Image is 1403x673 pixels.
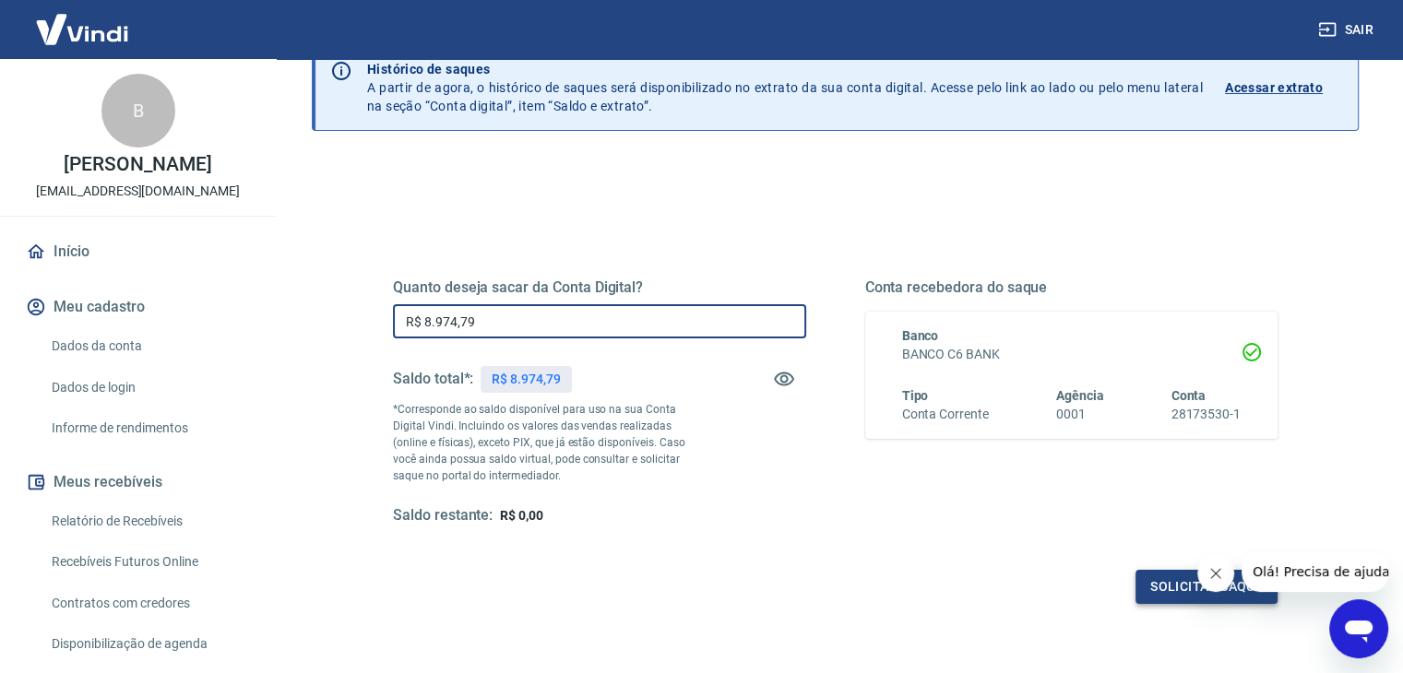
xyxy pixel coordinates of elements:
[865,278,1278,297] h5: Conta recebedora do saque
[902,388,929,403] span: Tipo
[22,462,254,502] button: Meus recebíveis
[393,370,473,388] h5: Saldo total*:
[22,287,254,327] button: Meu cadastro
[101,74,175,148] div: B
[1135,570,1278,604] button: Solicitar saque
[44,409,254,447] a: Informe de rendimentos
[1225,78,1323,97] p: Acessar extrato
[1314,13,1381,47] button: Sair
[902,405,989,424] h6: Conta Corrente
[367,60,1203,115] p: A partir de agora, o histórico de saques será disponibilizado no extrato da sua conta digital. Ac...
[500,508,543,523] span: R$ 0,00
[1171,388,1206,403] span: Conta
[11,13,155,28] span: Olá! Precisa de ajuda?
[393,401,703,484] p: *Corresponde ao saldo disponível para uso na sua Conta Digital Vindi. Incluindo os valores das ve...
[1056,388,1104,403] span: Agência
[44,369,254,407] a: Dados de login
[902,328,939,343] span: Banco
[22,1,142,57] img: Vindi
[902,345,1242,364] h6: BANCO C6 BANK
[1171,405,1241,424] h6: 28173530-1
[44,543,254,581] a: Recebíveis Futuros Online
[64,155,211,174] p: [PERSON_NAME]
[492,370,560,389] p: R$ 8.974,79
[393,506,493,525] h5: Saldo restante:
[1197,555,1234,592] iframe: Fechar mensagem
[367,60,1203,78] p: Histórico de saques
[22,231,254,272] a: Início
[44,584,254,622] a: Contratos com credores
[1225,60,1343,115] a: Acessar extrato
[36,182,240,201] p: [EMAIL_ADDRESS][DOMAIN_NAME]
[1242,551,1388,592] iframe: Mensagem da empresa
[393,278,806,297] h5: Quanto deseja sacar da Conta Digital?
[1056,405,1104,424] h6: 0001
[1329,599,1388,658] iframe: Botão para abrir a janela de mensagens
[44,327,254,365] a: Dados da conta
[44,625,254,663] a: Disponibilização de agenda
[44,502,254,540] a: Relatório de Recebíveis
